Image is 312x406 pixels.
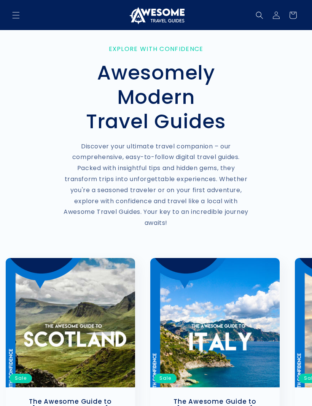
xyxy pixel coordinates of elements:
h2: Awesomely Modern Travel Guides [61,61,251,134]
a: Awesome Travel Guides [125,3,188,27]
summary: Menu [8,7,24,24]
p: Explore with Confidence [61,45,251,53]
p: Discover your ultimate travel companion – our comprehensive, easy-to-follow digital travel guides... [61,141,251,229]
img: Awesome Travel Guides [127,6,185,24]
summary: Search [251,7,268,24]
